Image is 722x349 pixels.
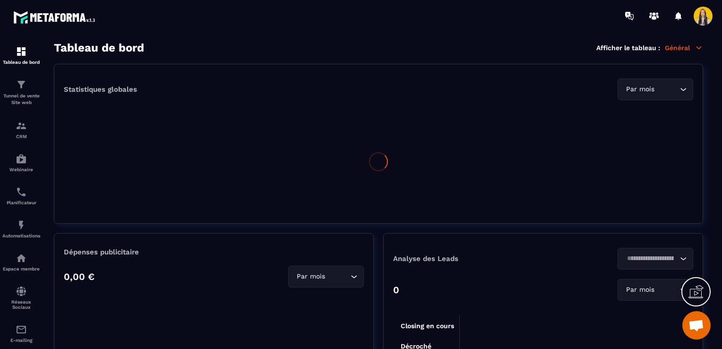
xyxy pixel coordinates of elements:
p: Espace membre [2,266,40,271]
a: formationformationTunnel de vente Site web [2,72,40,113]
input: Search for option [624,253,678,264]
img: formation [16,120,27,131]
img: formation [16,46,27,57]
img: automations [16,253,27,264]
div: Search for option [618,248,693,270]
p: Dépenses publicitaire [64,248,364,256]
p: Réseaux Sociaux [2,299,40,310]
img: formation [16,79,27,90]
a: automationsautomationsWebinaire [2,146,40,179]
input: Search for option [327,271,348,282]
input: Search for option [656,285,678,295]
img: automations [16,153,27,165]
p: 0,00 € [64,271,95,282]
img: email [16,324,27,335]
div: Ouvrir le chat [682,311,711,340]
p: Statistiques globales [64,85,137,94]
span: Par mois [624,84,656,95]
a: schedulerschedulerPlanificateur [2,179,40,212]
a: automationsautomationsAutomatisations [2,212,40,245]
p: Webinaire [2,167,40,172]
h3: Tableau de bord [54,41,144,54]
input: Search for option [656,84,678,95]
img: scheduler [16,186,27,198]
p: Automatisations [2,233,40,238]
tspan: Closing en cours [401,322,454,330]
p: Général [665,44,703,52]
p: Planificateur [2,200,40,205]
span: Par mois [624,285,656,295]
a: formationformationTableau de bord [2,39,40,72]
span: Par mois [294,271,327,282]
a: formationformationCRM [2,113,40,146]
p: Afficher le tableau : [596,44,660,52]
div: Search for option [618,79,693,100]
p: 0 [393,284,399,296]
a: social-networksocial-networkRéseaux Sociaux [2,279,40,317]
p: E-mailing [2,338,40,343]
p: Tunnel de vente Site web [2,93,40,106]
div: Search for option [288,266,364,288]
p: Tableau de bord [2,60,40,65]
div: Search for option [618,279,693,301]
p: CRM [2,134,40,139]
p: Analyse des Leads [393,254,543,263]
img: social-network [16,286,27,297]
img: automations [16,219,27,231]
a: automationsautomationsEspace membre [2,245,40,279]
img: logo [13,9,98,26]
